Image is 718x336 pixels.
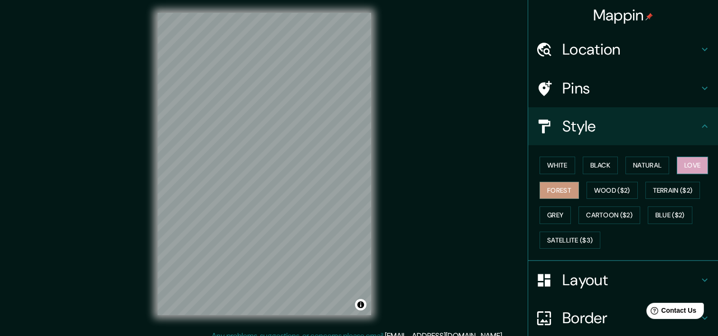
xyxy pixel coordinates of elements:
img: pin-icon.png [645,13,653,20]
h4: Pins [562,79,699,98]
iframe: Help widget launcher [634,299,708,326]
div: Location [528,30,718,68]
button: White [540,157,575,174]
button: Wood ($2) [587,182,638,199]
h4: Layout [562,271,699,289]
button: Satellite ($3) [540,232,600,249]
h4: Border [562,308,699,327]
button: Black [583,157,618,174]
div: Style [528,107,718,145]
button: Terrain ($2) [645,182,700,199]
button: Cartoon ($2) [578,206,640,224]
button: Forest [540,182,579,199]
button: Blue ($2) [648,206,692,224]
button: Grey [540,206,571,224]
button: Natural [625,157,669,174]
h4: Location [562,40,699,59]
div: Layout [528,261,718,299]
h4: Mappin [593,6,653,25]
canvas: Map [158,13,371,315]
h4: Style [562,117,699,136]
button: Love [677,157,708,174]
button: Toggle attribution [355,299,366,310]
div: Pins [528,69,718,107]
